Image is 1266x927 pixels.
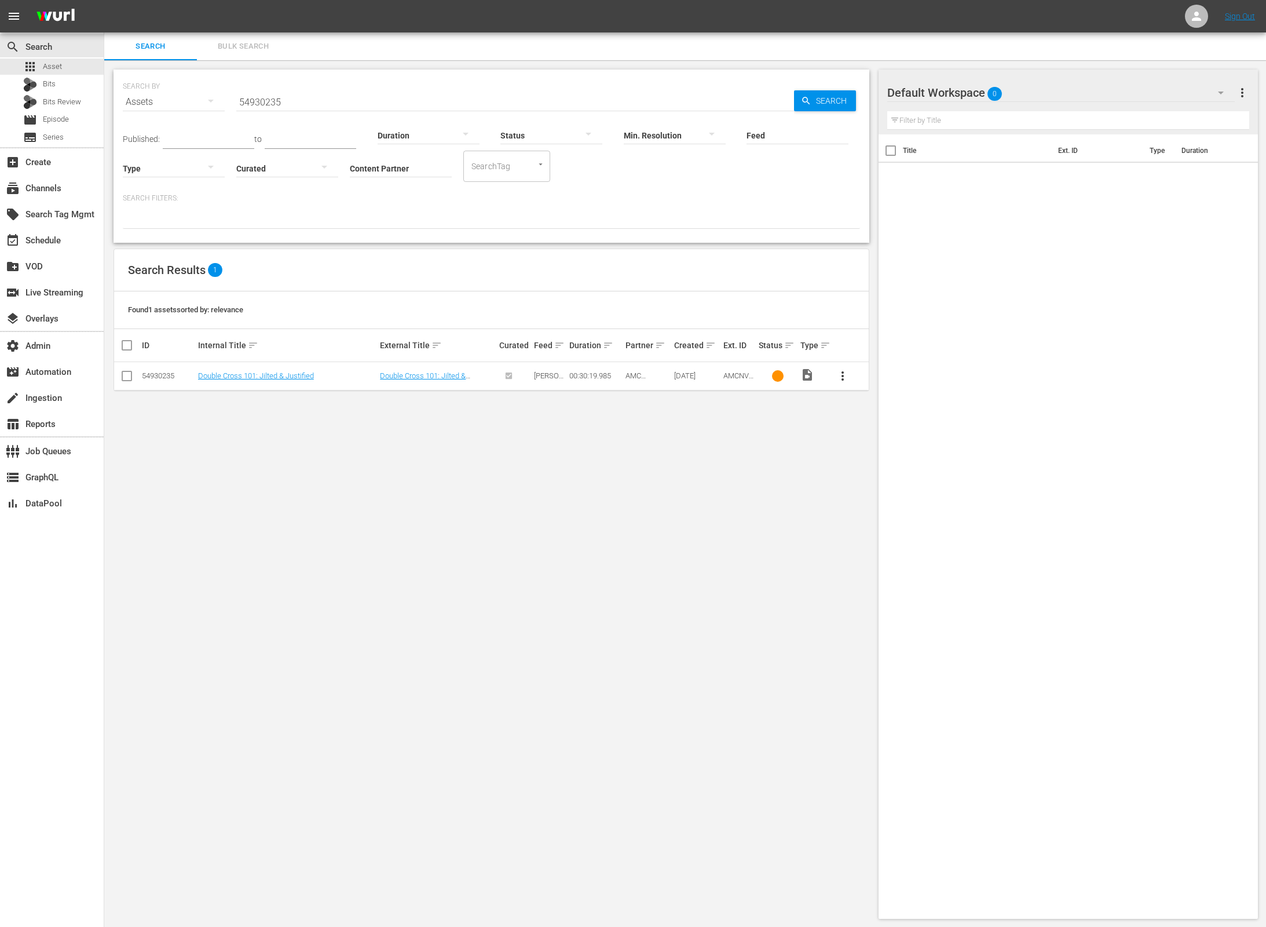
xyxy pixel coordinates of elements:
span: Overlays [6,312,20,326]
span: Search [111,40,190,53]
div: Curated [499,341,530,350]
div: Created [674,338,720,352]
div: 00:30:19.985 [569,371,622,380]
span: 1 [208,263,222,277]
span: sort [820,340,830,351]
div: Type [800,338,825,352]
button: Open [535,159,546,170]
span: Search Tag Mgmt [6,207,20,221]
span: Found 1 assets sorted by: relevance [128,305,243,314]
span: GraphQL [6,470,20,484]
span: Admin [6,339,20,353]
div: Internal Title [198,338,377,352]
span: Bits Review [43,96,81,108]
div: External Title [380,338,496,352]
img: ans4CAIJ8jUAAAAAAAAAAAAAAAAAAAAAAAAgQb4GAAAAAAAAAAAAAAAAAAAAAAAAJMjXAAAAAAAAAAAAAAAAAAAAAAAAgAT5G... [28,3,83,30]
span: Job Queues [6,444,20,458]
p: Search Filters: [123,194,860,203]
span: Search [811,90,856,111]
span: Episode [23,113,37,127]
span: Bits [43,78,56,90]
div: 54930235 [142,371,195,380]
a: Double Cross 101: Jilted & Justified [380,371,470,389]
span: Asset [43,61,62,72]
span: DataPool [6,497,20,510]
span: Asset [23,60,37,74]
span: AMC Networks [625,371,657,389]
div: Ext. ID [723,341,755,350]
span: more_vert [1235,86,1249,100]
div: Partner [625,338,671,352]
span: Schedule [6,233,20,247]
a: Double Cross 101: Jilted & Justified [198,371,314,380]
span: sort [784,340,795,351]
span: Automation [6,365,20,379]
div: Feed [534,338,565,352]
span: Channels [6,181,20,195]
button: more_vert [829,362,857,390]
div: Bits [23,78,37,92]
div: Default Workspace [887,76,1235,109]
span: Bulk Search [204,40,283,53]
span: Search Results [128,263,206,277]
div: [DATE] [674,371,720,380]
span: sort [603,340,613,351]
span: Create [6,155,20,169]
span: VOD [6,260,20,273]
span: Published: [123,134,160,144]
button: Search [794,90,856,111]
span: Live Streaming [6,286,20,300]
th: Ext. ID [1051,134,1143,167]
span: 0 [987,82,1002,106]
span: more_vert [836,369,850,383]
th: Type [1143,134,1174,167]
span: Reports [6,417,20,431]
span: sort [431,340,442,351]
span: [PERSON_NAME] Feed [534,371,564,397]
span: to [254,134,262,144]
div: Bits Review [23,95,37,109]
span: menu [7,9,21,23]
th: Title [903,134,1051,167]
span: Video [800,368,814,382]
th: Duration [1174,134,1244,167]
span: Episode [43,114,69,125]
span: Series [43,132,64,143]
div: ID [142,341,195,350]
button: more_vert [1235,79,1249,107]
div: Duration [569,338,622,352]
div: Status [759,338,797,352]
span: sort [655,340,665,351]
a: Sign Out [1225,12,1255,21]
div: Assets [123,86,225,118]
span: Search [6,40,20,54]
span: sort [554,340,565,351]
span: Ingestion [6,391,20,405]
span: sort [705,340,716,351]
span: Series [23,130,37,144]
span: sort [248,340,258,351]
span: AMCNVR0000036985 [723,371,753,397]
